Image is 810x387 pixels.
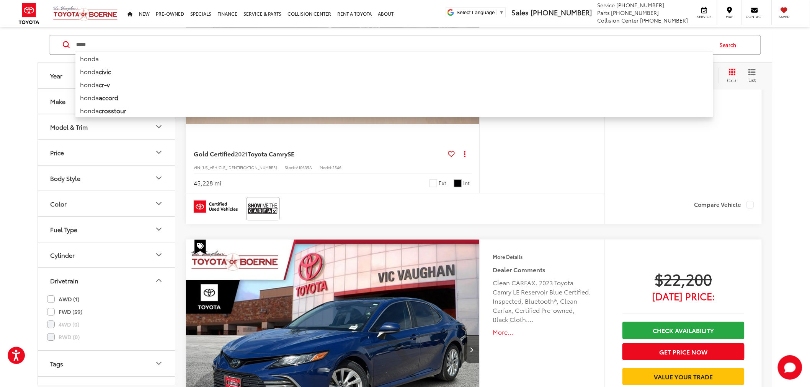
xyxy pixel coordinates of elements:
[38,166,176,190] button: Body StyleBody Style
[746,14,763,19] span: Contact
[499,10,504,15] span: ▼
[194,150,445,158] a: Gold Certified2021Toyota CamrySE
[597,1,615,9] span: Service
[511,7,529,17] span: Sales
[429,179,437,187] span: Super White
[719,68,743,83] button: Grid View
[75,91,713,104] li: honda
[493,328,591,337] button: More...
[99,80,110,89] b: cr-v
[622,343,745,360] button: Get Price Now
[622,269,745,288] span: $22,200
[38,351,176,376] button: TagsTags
[154,122,163,132] div: Model & Trim
[75,65,713,78] li: honda
[154,148,163,157] div: Price
[50,251,75,259] div: Cylinder
[622,292,745,300] span: [DATE] Price:
[296,164,312,170] span: A10639A
[50,174,80,182] div: Body Style
[38,191,176,216] button: ColorColor
[75,36,713,54] input: Search by Make, Model, or Keyword
[743,68,762,83] button: List View
[694,201,754,208] label: Compare Vehicle
[640,16,688,24] span: [PHONE_NUMBER]
[154,250,163,260] div: Cylinder
[287,149,294,158] span: SE
[47,306,82,318] label: FWD (59)
[611,9,659,16] span: [PHONE_NUMBER]
[99,106,126,115] b: crosstour
[597,16,639,24] span: Collision Center
[50,149,64,156] div: Price
[320,164,332,170] span: Model:
[194,179,221,187] div: 45,228 mi
[154,225,163,234] div: Fuel Type
[464,336,479,363] button: Next image
[748,76,756,83] span: List
[458,147,472,160] button: Actions
[38,114,176,139] button: Model & TrimModel & Trim
[464,179,472,187] span: Int.
[531,7,592,17] span: [PHONE_NUMBER]
[99,93,118,102] b: accord
[727,77,737,83] span: Grid
[696,14,713,19] span: Service
[194,164,201,170] span: VIN:
[38,268,176,293] button: DrivetrainDrivetrain
[454,179,462,187] span: Black
[75,78,713,91] li: honda
[50,226,77,233] div: Fuel Type
[622,322,745,339] a: Check Availability
[154,359,163,368] div: Tags
[464,151,465,157] span: dropdown dots
[38,63,176,88] button: YearYear
[154,174,163,183] div: Body Style
[50,360,63,367] div: Tags
[75,52,713,65] li: honda
[194,149,235,158] span: Gold Certified
[50,72,62,79] div: Year
[285,164,296,170] span: Stock:
[38,140,176,165] button: PricePrice
[713,35,748,54] button: Search
[53,6,118,21] img: Vic Vaughan Toyota of Boerne
[47,293,79,306] label: AWD (1)
[597,9,610,16] span: Parts
[493,265,591,274] h5: Dealer Comments
[38,217,176,242] button: Fuel TypeFuel Type
[457,10,495,15] span: Select Language
[38,89,176,114] button: MakeMake
[50,200,67,207] div: Color
[493,254,591,259] h4: More Details
[50,123,88,130] div: Model & Trim
[778,355,802,380] button: Toggle Chat Window
[194,239,206,254] span: Special
[439,179,448,187] span: Ext.
[235,149,248,158] span: 2021
[248,149,287,158] span: Toyota Camry
[248,198,278,219] img: View CARFAX report
[50,277,78,284] div: Drivetrain
[154,276,163,285] div: Drivetrain
[622,368,745,385] a: Value Your Trade
[194,200,238,213] img: Toyota Certified Used Vehicles
[617,1,665,9] span: [PHONE_NUMBER]
[47,318,79,331] label: 4WD (0)
[154,199,163,208] div: Color
[75,104,713,117] li: honda
[721,14,738,19] span: Map
[332,164,341,170] span: 2546
[99,67,111,76] b: civic
[47,331,80,343] label: RWD (0)
[778,355,802,380] svg: Start Chat
[493,278,591,324] div: Clean CARFAX. 2023 Toyota Camry LE Reservoir Blue Certified. Inspected, Bluetooth®, Clean Carfax,...
[201,164,277,170] span: [US_VEHICLE_IDENTIFICATION_NUMBER]
[457,10,504,15] a: Select Language​
[38,242,176,267] button: CylinderCylinder
[50,98,65,105] div: Make
[776,14,793,19] span: Saved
